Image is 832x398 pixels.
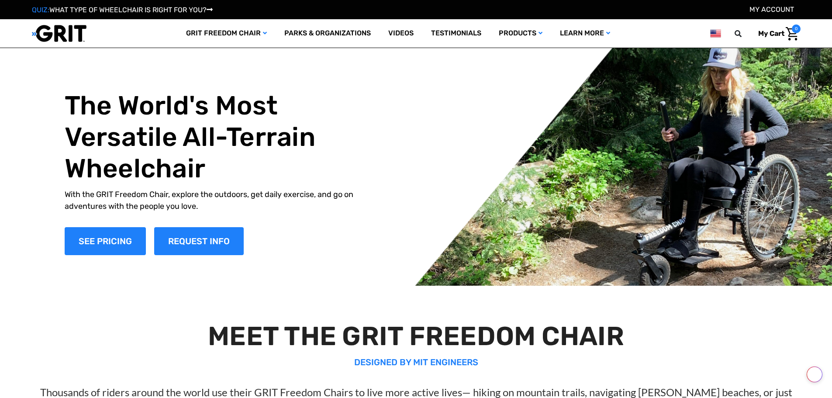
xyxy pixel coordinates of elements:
p: With the GRIT Freedom Chair, explore the outdoors, get daily exercise, and go on adventures with ... [65,189,373,212]
a: QUIZ:WHAT TYPE OF WHEELCHAIR IS RIGHT FOR YOU? [32,6,213,14]
p: DESIGNED BY MIT ENGINEERS [21,356,811,369]
a: Parks & Organizations [276,19,380,48]
img: us.png [710,28,721,39]
a: Testimonials [422,19,490,48]
a: Slide number 1, Request Information [154,227,244,255]
a: Products [490,19,551,48]
h2: MEET THE GRIT FREEDOM CHAIR [21,321,811,352]
input: Search [739,24,752,43]
a: Shop Now [65,227,146,255]
a: Account [749,5,794,14]
a: GRIT Freedom Chair [177,19,276,48]
a: Learn More [551,19,619,48]
a: Cart with 0 items [752,24,801,43]
img: GRIT All-Terrain Wheelchair and Mobility Equipment [32,24,86,42]
span: QUIZ: [32,6,49,14]
h1: The World's Most Versatile All-Terrain Wheelchair [65,90,373,184]
a: Videos [380,19,422,48]
img: Cart [786,27,798,41]
span: My Cart [758,29,784,38]
span: 0 [792,24,801,33]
